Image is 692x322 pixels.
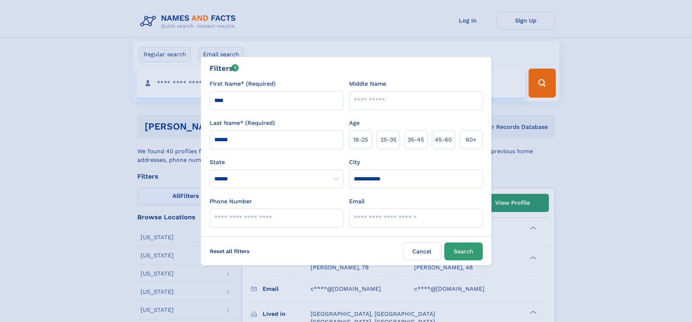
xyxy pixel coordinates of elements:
label: Middle Name [349,80,386,88]
span: 45‑60 [435,135,452,144]
span: 25‑35 [380,135,396,144]
label: State [210,158,343,167]
label: Reset all filters [205,242,254,260]
label: Phone Number [210,197,252,206]
label: Cancel [403,242,441,260]
label: First Name* (Required) [210,80,276,88]
label: Last Name* (Required) [210,119,275,127]
span: 60+ [466,135,477,144]
div: Filters [210,63,239,74]
span: 18‑25 [353,135,368,144]
label: City [349,158,360,167]
label: Email [349,197,365,206]
span: 35‑45 [408,135,424,144]
label: Age [349,119,360,127]
button: Search [444,242,483,260]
